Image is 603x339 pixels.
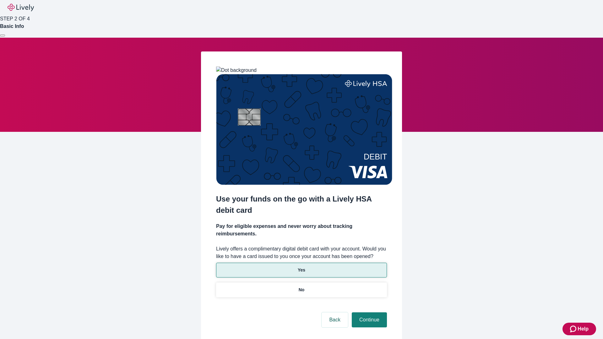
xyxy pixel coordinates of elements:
[322,312,348,327] button: Back
[216,282,387,297] button: No
[298,267,305,273] p: Yes
[216,67,257,74] img: Dot background
[562,323,596,335] button: Zendesk support iconHelp
[216,245,387,260] label: Lively offers a complimentary digital debit card with your account. Would you like to have a card...
[216,223,387,238] h4: Pay for eligible expenses and never worry about tracking reimbursements.
[216,193,387,216] h2: Use your funds on the go with a Lively HSA debit card
[8,4,34,11] img: Lively
[216,74,392,185] img: Debit card
[216,263,387,277] button: Yes
[578,325,589,333] span: Help
[570,325,578,333] svg: Zendesk support icon
[352,312,387,327] button: Continue
[299,287,305,293] p: No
